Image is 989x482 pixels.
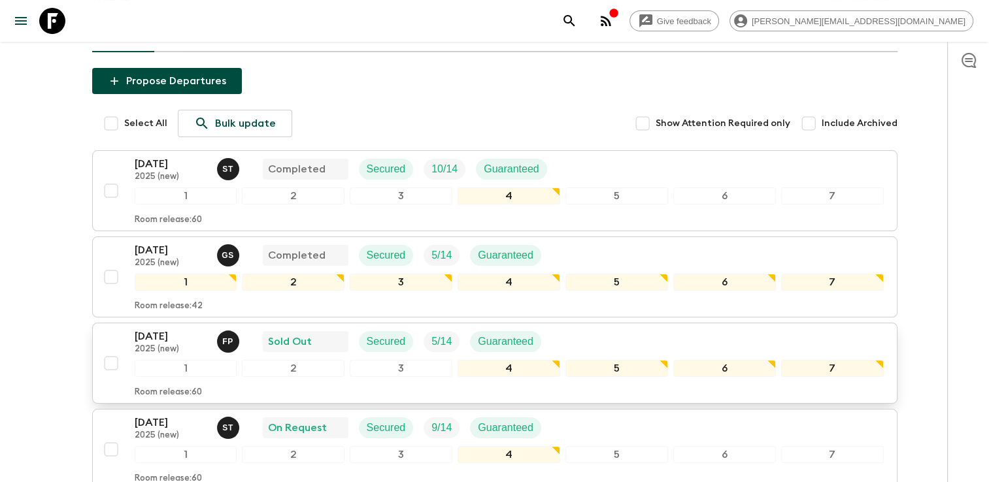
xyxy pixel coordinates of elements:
[217,417,242,439] button: ST
[215,116,276,131] p: Bulk update
[367,161,406,177] p: Secured
[135,187,237,204] div: 1
[424,417,460,438] div: Trip Fill
[135,301,203,312] p: Room release: 42
[565,360,668,377] div: 5
[242,360,344,377] div: 2
[92,68,242,94] button: Propose Departures
[458,274,560,291] div: 4
[217,330,242,353] button: FP
[424,159,465,180] div: Trip Fill
[673,187,776,204] div: 6
[217,162,242,172] span: Simona Timpanaro
[222,336,233,347] p: F P
[135,446,237,463] div: 1
[359,417,414,438] div: Secured
[359,159,414,180] div: Secured
[565,274,668,291] div: 5
[673,446,776,463] div: 6
[135,258,207,268] p: 2025 (new)
[135,344,207,355] p: 2025 (new)
[729,10,973,31] div: [PERSON_NAME][EMAIL_ADDRESS][DOMAIN_NAME]
[458,187,560,204] div: 4
[268,248,326,263] p: Completed
[350,360,452,377] div: 3
[135,274,237,291] div: 1
[135,430,207,441] p: 2025 (new)
[268,334,312,349] p: Sold Out
[135,360,237,377] div: 1
[367,248,406,263] p: Secured
[268,161,326,177] p: Completed
[458,446,560,463] div: 4
[431,248,452,263] p: 5 / 14
[781,187,884,204] div: 7
[673,360,776,377] div: 6
[565,187,668,204] div: 5
[350,446,452,463] div: 3
[781,446,884,463] div: 7
[359,245,414,266] div: Secured
[424,245,460,266] div: Trip Fill
[822,117,897,130] span: Include Archived
[124,117,167,130] span: Select All
[650,16,718,26] span: Give feedback
[424,331,460,352] div: Trip Fill
[478,420,533,436] p: Guaranteed
[556,8,582,34] button: search adventures
[431,420,452,436] p: 9 / 14
[92,150,897,231] button: [DATE]2025 (new)Simona TimpanaroCompletedSecuredTrip FillGuaranteed1234567Room release:60
[135,415,207,430] p: [DATE]
[135,215,202,225] p: Room release: 60
[350,187,452,204] div: 3
[217,421,242,431] span: Simona Timpanaro
[431,334,452,349] p: 5 / 14
[350,274,452,291] div: 3
[781,360,884,377] div: 7
[92,323,897,404] button: [DATE]2025 (new)Federico PolettiSold OutSecuredTrip FillGuaranteed1234567Room release:60
[478,248,533,263] p: Guaranteed
[217,248,242,259] span: Gianluca Savarino
[268,420,327,436] p: On Request
[745,16,973,26] span: [PERSON_NAME][EMAIL_ADDRESS][DOMAIN_NAME]
[8,8,34,34] button: menu
[242,446,344,463] div: 2
[478,334,533,349] p: Guaranteed
[359,331,414,352] div: Secured
[135,156,207,172] p: [DATE]
[135,242,207,258] p: [DATE]
[135,387,202,398] p: Room release: 60
[222,423,233,433] p: S T
[367,334,406,349] p: Secured
[565,446,668,463] div: 5
[458,360,560,377] div: 4
[629,10,719,31] a: Give feedback
[242,187,344,204] div: 2
[656,117,790,130] span: Show Attention Required only
[242,274,344,291] div: 2
[673,274,776,291] div: 6
[367,420,406,436] p: Secured
[135,172,207,182] p: 2025 (new)
[781,274,884,291] div: 7
[484,161,539,177] p: Guaranteed
[431,161,458,177] p: 10 / 14
[135,329,207,344] p: [DATE]
[178,110,292,137] a: Bulk update
[217,334,242,345] span: Federico Poletti
[92,236,897,317] button: [DATE]2025 (new)Gianluca SavarinoCompletedSecuredTrip FillGuaranteed1234567Room release:42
